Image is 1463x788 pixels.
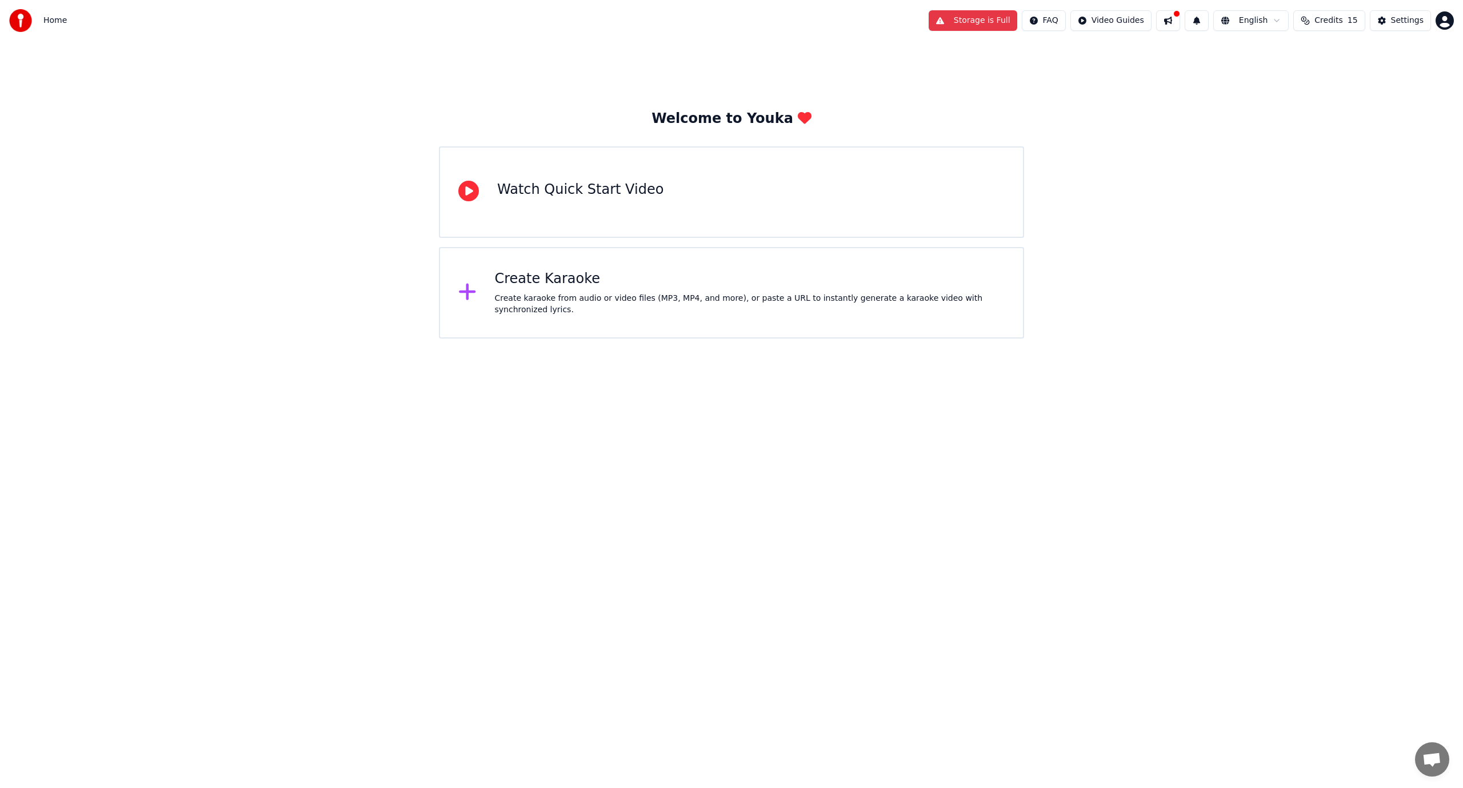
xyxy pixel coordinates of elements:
[929,10,1017,31] button: Storage is Full
[1070,10,1152,31] button: Video Guides
[1293,10,1365,31] button: Credits15
[651,110,812,128] div: Welcome to Youka
[1348,15,1358,26] span: 15
[1415,742,1449,777] div: Open chat
[43,15,67,26] span: Home
[1370,10,1431,31] button: Settings
[1391,15,1424,26] div: Settings
[1022,10,1066,31] button: FAQ
[495,293,1005,316] div: Create karaoke from audio or video files (MP3, MP4, and more), or paste a URL to instantly genera...
[9,9,32,32] img: youka
[1314,15,1342,26] span: Credits
[43,15,67,26] nav: breadcrumb
[497,181,663,199] div: Watch Quick Start Video
[495,270,1005,288] div: Create Karaoke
